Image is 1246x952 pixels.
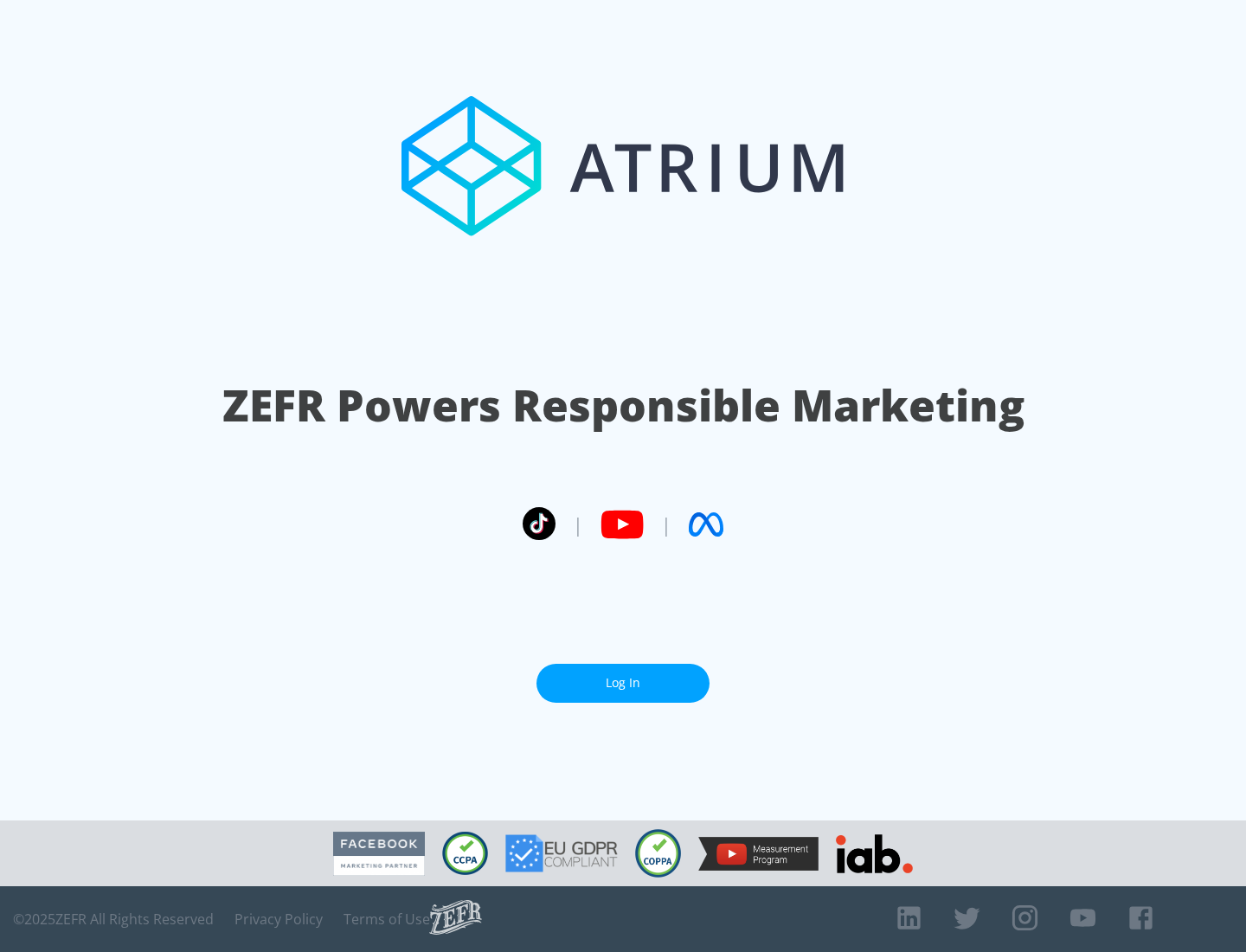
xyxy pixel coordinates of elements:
span: | [573,511,583,537]
span: | [661,511,671,537]
img: COPPA Compliant [635,829,681,878]
a: Privacy Policy [234,910,323,928]
a: Log In [536,664,710,703]
img: GDPR Compliant [505,834,618,872]
img: IAB [836,834,913,873]
h1: ZEFR Powers Responsible Marketing [222,376,1024,435]
span: © 2025 ZEFR All Rights Reserved [13,910,214,928]
img: YouTube Measurement Program [698,837,819,871]
a: Terms of Use [344,910,430,928]
img: CCPA Compliant [442,832,488,875]
img: Facebook Marketing Partner [333,832,425,876]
